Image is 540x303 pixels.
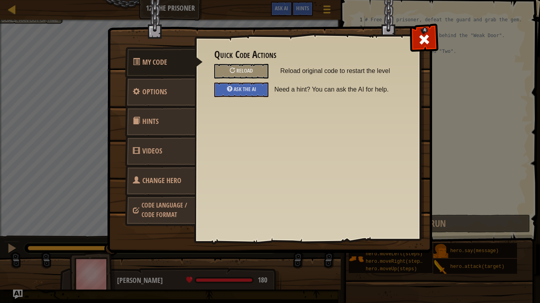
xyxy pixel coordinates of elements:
a: Options [125,77,195,107]
span: Need a hint? You can ask the AI for help. [274,82,406,97]
span: Videos [142,146,162,156]
span: Reload [236,67,253,74]
a: My Code [125,47,203,78]
div: Ask the AI [214,82,268,97]
span: Choose hero, language [142,201,187,219]
span: Hints [142,116,159,126]
span: Quick Code Actions [142,57,167,67]
span: Choose hero, language [142,176,181,185]
h3: Quick Code Actions [214,49,400,60]
span: Reload original code to restart the level [280,64,400,78]
span: Configure settings [142,87,167,97]
div: Reload original code to restart the level [214,64,268,79]
span: Ask the AI [234,85,256,93]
